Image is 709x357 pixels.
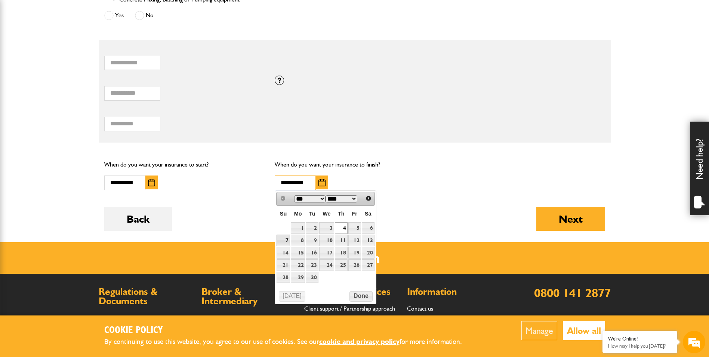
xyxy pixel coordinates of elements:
a: 13 [362,235,374,246]
button: [DATE] [279,291,306,302]
h2: Broker & Intermediary [201,287,297,306]
span: Sunday [280,211,287,217]
span: Friday [352,211,357,217]
a: 21 [277,259,290,271]
button: Next [536,207,605,231]
a: 5 [348,222,361,234]
h2: Regulations & Documents [99,287,194,306]
a: Client support / Partnership approach [304,305,395,312]
a: Contact us [407,305,433,312]
div: We're Online! [608,336,672,342]
a: 7 [277,235,290,246]
a: 18 [335,247,348,259]
button: Allow all [563,321,605,340]
a: 12 [348,235,361,246]
button: Manage [521,321,557,340]
span: Thursday [338,211,345,217]
a: 8 [291,235,305,246]
a: 19 [348,247,361,259]
p: When do you want your insurance to finish? [275,160,434,170]
a: 10 [319,235,334,246]
a: 16 [306,247,318,259]
a: 26 [348,259,361,271]
a: 17 [319,247,334,259]
a: 23 [306,259,318,271]
h2: Information [407,287,502,297]
a: 9 [306,235,318,246]
a: Careers [407,315,426,322]
label: Yes [104,11,124,20]
a: 6 [362,222,374,234]
div: Need help? [690,122,709,215]
h2: Cookie Policy [104,325,474,336]
a: FCA authorisation [99,315,142,322]
a: 22 [291,259,305,271]
button: Back [104,207,172,231]
span: Monday [294,211,302,217]
button: Done [349,291,372,302]
a: 25 [335,259,348,271]
a: 4 [335,222,348,234]
p: How may I help you today? [608,343,672,349]
a: 20 [362,247,374,259]
span: Wednesday [323,211,330,217]
a: 15 [291,247,305,259]
a: 28 [277,272,290,283]
a: JCB Wholesale Division [201,315,259,322]
a: 3 [319,222,334,234]
a: cookie and privacy policy [319,337,400,346]
p: By continuing to use this website, you agree to our use of cookies. See our for more information. [104,336,474,348]
a: 30 [306,272,318,283]
span: Next [366,195,372,201]
a: 0800 141 2877 [534,286,611,300]
span: Saturday [365,211,372,217]
a: 24 [319,259,334,271]
a: Next [363,193,374,204]
a: 14 [277,247,290,259]
p: When do you want your insurance to start? [104,160,264,170]
img: Choose date [148,179,155,186]
a: 2 [306,222,318,234]
img: Choose date [318,179,326,186]
a: 11 [335,235,348,246]
a: 1 [291,222,305,234]
span: Tuesday [309,211,315,217]
a: 27 [362,259,374,271]
a: 29 [291,272,305,283]
label: No [135,11,154,20]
